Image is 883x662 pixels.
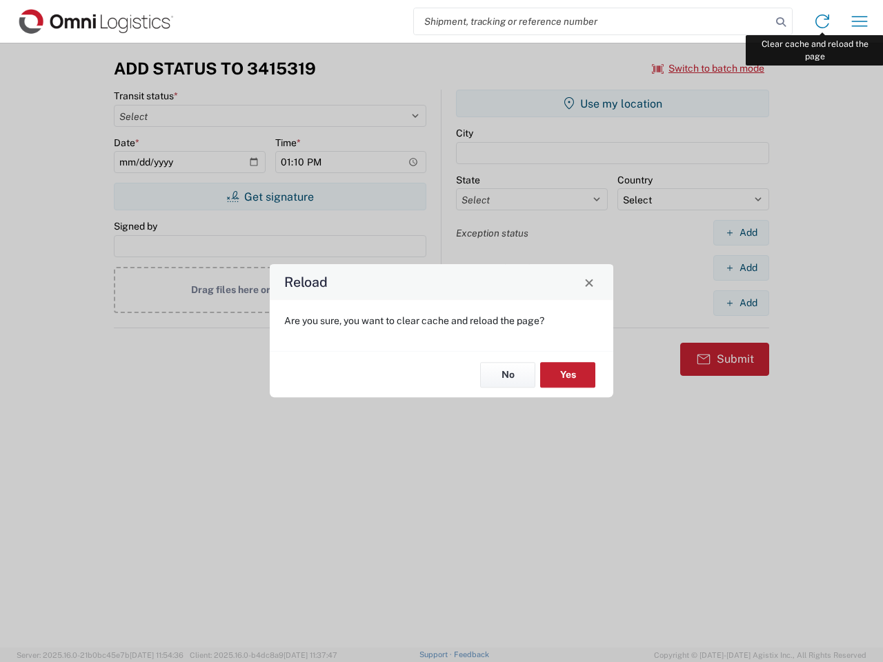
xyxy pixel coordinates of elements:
button: Yes [540,362,595,388]
button: No [480,362,535,388]
button: Close [579,272,599,292]
p: Are you sure, you want to clear cache and reload the page? [284,314,599,327]
input: Shipment, tracking or reference number [414,8,771,34]
h4: Reload [284,272,328,292]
